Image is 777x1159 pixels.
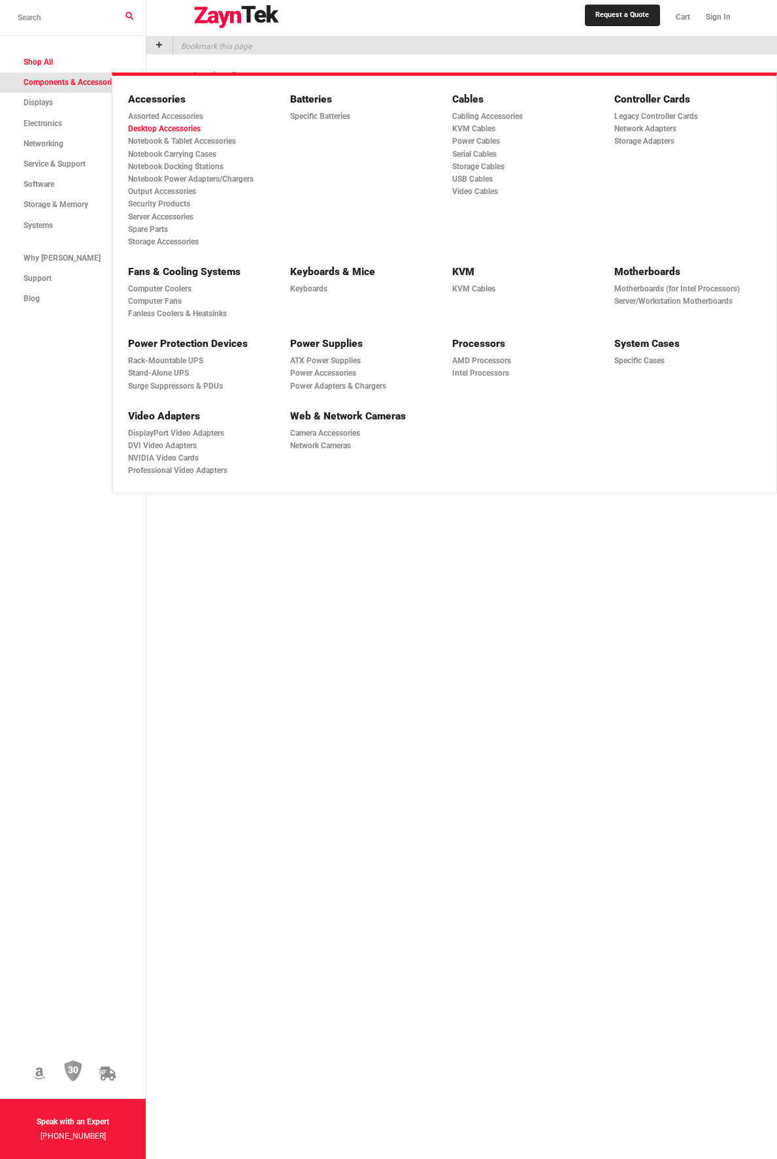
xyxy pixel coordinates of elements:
p: Bookmark this page [173,37,252,54]
img: 30 Day Return Policy [64,1060,82,1083]
a: Notebook Carrying Cases [128,148,267,161]
a: Web & Network Cameras [290,408,429,425]
a: Fanless Coolers & Heatsinks [128,308,267,320]
strong: Speak with an Expert [37,1117,109,1126]
a: Storage Accessories [128,236,267,248]
a: KVM [452,264,591,280]
a: Keyboards & Mice [290,264,429,280]
a: Network Adapters [614,123,753,135]
a: Storage Cables [452,161,591,173]
p: Loading Category... [193,66,731,86]
a: Power Accessories [290,367,429,380]
a: Fans & Cooling Systems [128,264,267,280]
a: Specific Batteries [290,110,429,123]
a: Server Accessories [128,211,267,223]
span: Service & Support [24,159,86,169]
a: Video Cables [452,186,591,198]
a: USB Cables [452,173,591,186]
span: Software [24,180,54,189]
a: Sign In [698,3,731,31]
a: KVM Cables [452,283,591,295]
a: Cart [668,3,698,31]
a: Professional Video Adapters [128,465,267,477]
a: Power Protection Devices [128,336,267,352]
a: Legacy Controller Cards [614,110,753,123]
a: Desktop Accessories [128,123,267,135]
a: Stand-Alone UPS [128,367,267,380]
a: Motherboards (for Intel Processors) [614,283,753,295]
a: Power Cables [452,135,591,148]
a: Accessories [128,91,267,108]
a: Spare Parts [128,223,267,236]
a: Processors [452,336,591,352]
a: Rack-Mountable UPS [128,355,267,367]
a: Notebook Docking Stations [128,161,267,173]
a: Notebook & Tablet Accessories [128,135,267,148]
a: ATX Power Supplies [290,355,429,367]
span: Support [24,274,52,283]
a: Output Accessories [128,186,267,198]
a: Assorted Accessories [128,110,267,123]
a: AMD Processors [452,355,591,367]
span: Systems [24,221,53,230]
a: Request a Quote [585,5,659,25]
a: Network Cameras [290,440,429,452]
img: logo [193,5,280,29]
a: NVIDIA Video Cards [128,452,267,465]
span: Displays [24,98,53,107]
span: Shop All [24,57,53,67]
a: Power Adapters & Chargers [290,380,429,393]
a: Surge Suppressors & PDUs [128,380,267,393]
a: DVI Video Adapters [128,440,267,452]
a: Storage Adapters [614,135,753,148]
span: Storage & Memory [24,200,88,209]
a: Cables [452,91,591,108]
span: Blog [24,294,40,303]
a: Keyboards [290,283,429,295]
a: Computer Fans [128,295,267,308]
span: Why [PERSON_NAME] [24,253,101,263]
a: Computer Coolers [128,283,267,295]
span: Components & Accessories [24,78,120,87]
a: Video Adapters [128,408,267,425]
span: Networking [24,139,63,148]
a: Serial Cables [452,148,591,161]
a: Camera Accessories [290,427,429,440]
a: Controller Cards [614,91,753,108]
span: Cart [676,12,690,22]
a: Motherboards [614,264,753,280]
a: Power Supplies [290,336,429,352]
a: Batteries [290,91,429,108]
a: Security Products [128,198,267,210]
a: Specific Cases [614,355,753,367]
span: Electronics [24,119,62,128]
a: [PHONE_NUMBER] [41,1132,106,1141]
a: Notebook Power Adapters/Chargers [128,173,267,186]
a: DisplayPort Video Adapters [128,427,267,440]
a: KVM Cables [452,123,591,135]
a: Server/Workstation Motherboards [614,295,753,308]
a: Intel Processors [452,367,591,380]
a: System Cases [614,336,753,352]
a: Cabling Accessories [452,110,591,123]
